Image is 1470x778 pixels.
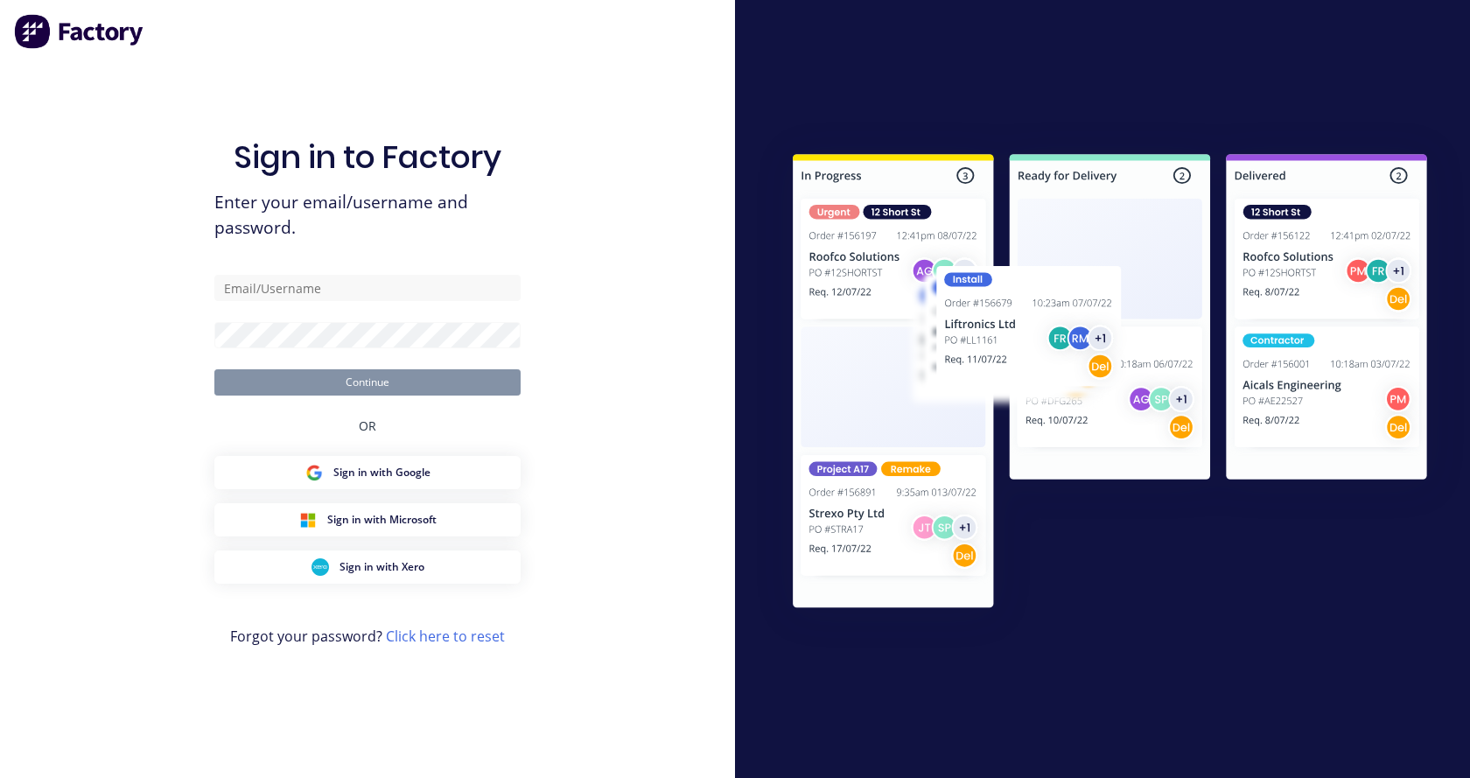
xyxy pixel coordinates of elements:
input: Email/Username [214,275,521,301]
h1: Sign in to Factory [234,138,501,176]
span: Enter your email/username and password. [214,190,521,241]
img: Factory [14,14,145,49]
span: Sign in with Microsoft [327,512,437,528]
button: Continue [214,369,521,396]
button: Xero Sign inSign in with Xero [214,550,521,584]
img: Xero Sign in [311,558,329,576]
button: Google Sign inSign in with Google [214,456,521,489]
a: Click here to reset [386,627,505,646]
img: Sign in [754,119,1466,649]
div: OR [359,396,376,456]
img: Microsoft Sign in [299,511,317,529]
span: Sign in with Xero [339,559,424,575]
span: Sign in with Google [333,465,430,480]
img: Google Sign in [305,464,323,481]
button: Microsoft Sign inSign in with Microsoft [214,503,521,536]
span: Forgot your password? [230,626,505,647]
